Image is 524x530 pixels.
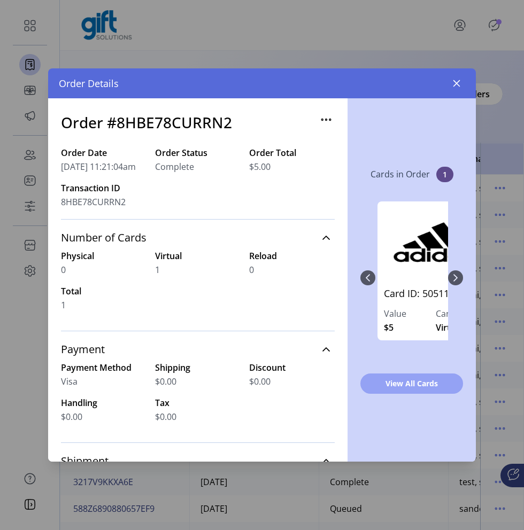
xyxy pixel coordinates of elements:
[61,396,147,409] label: Handling
[249,263,254,276] span: 0
[61,160,136,173] span: [DATE] 11:21:04am
[61,410,82,423] span: $0.00
[61,196,126,208] span: 8HBE78CURRN2
[436,321,463,334] span: Virtual
[61,449,335,473] a: Shipment
[249,375,271,388] span: $0.00
[61,285,147,298] label: Total
[384,307,436,320] label: Value
[61,182,147,194] label: Transaction ID
[155,250,241,262] label: Virtual
[384,208,488,280] img: 5051182
[61,361,147,374] label: Payment Method
[59,76,119,91] span: Order Details
[436,167,453,182] span: 1
[371,168,430,181] p: Cards in Order
[249,160,271,173] span: $5.00
[61,299,66,311] span: 1
[374,378,449,389] span: View All Cards
[155,396,241,409] label: Tax
[61,456,109,466] span: Shipment
[249,361,335,374] label: Discount
[155,146,241,159] label: Order Status
[249,250,335,262] label: Reload
[61,263,66,276] span: 0
[155,160,194,173] span: Complete
[61,344,105,355] span: Payment
[61,146,147,159] label: Order Date
[155,410,176,423] span: $0.00
[61,232,147,243] span: Number of Cards
[155,375,176,388] span: $0.00
[61,226,335,250] a: Number of Cards
[61,338,335,361] a: Payment
[249,146,335,159] label: Order Total
[61,250,335,324] div: Number of Cards
[384,321,394,334] span: $5
[61,361,335,436] div: Payment
[61,375,78,388] span: Visa
[384,286,488,307] a: Card ID: 5051182
[61,250,147,262] label: Physical
[155,361,241,374] label: Shipping
[61,111,232,134] h3: Order #8HBE78CURRN2
[360,373,463,394] button: View All Cards
[436,307,488,320] label: Card Format
[375,191,496,365] div: 0
[155,263,160,276] span: 1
